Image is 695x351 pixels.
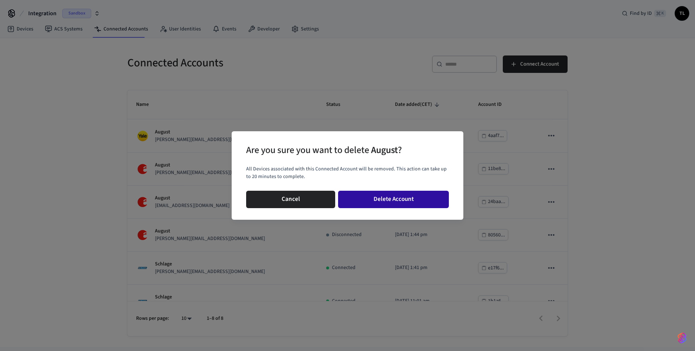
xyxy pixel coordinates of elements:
button: Delete Account [338,191,449,208]
p: All Devices associated with this Connected Account will be removed. This action can take up to 20... [246,165,449,181]
button: Cancel [246,191,335,208]
img: SeamLogoGradient.69752ec5.svg [678,332,686,344]
div: Are you sure you want to delete ? [246,143,402,158]
span: August [371,144,398,157]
